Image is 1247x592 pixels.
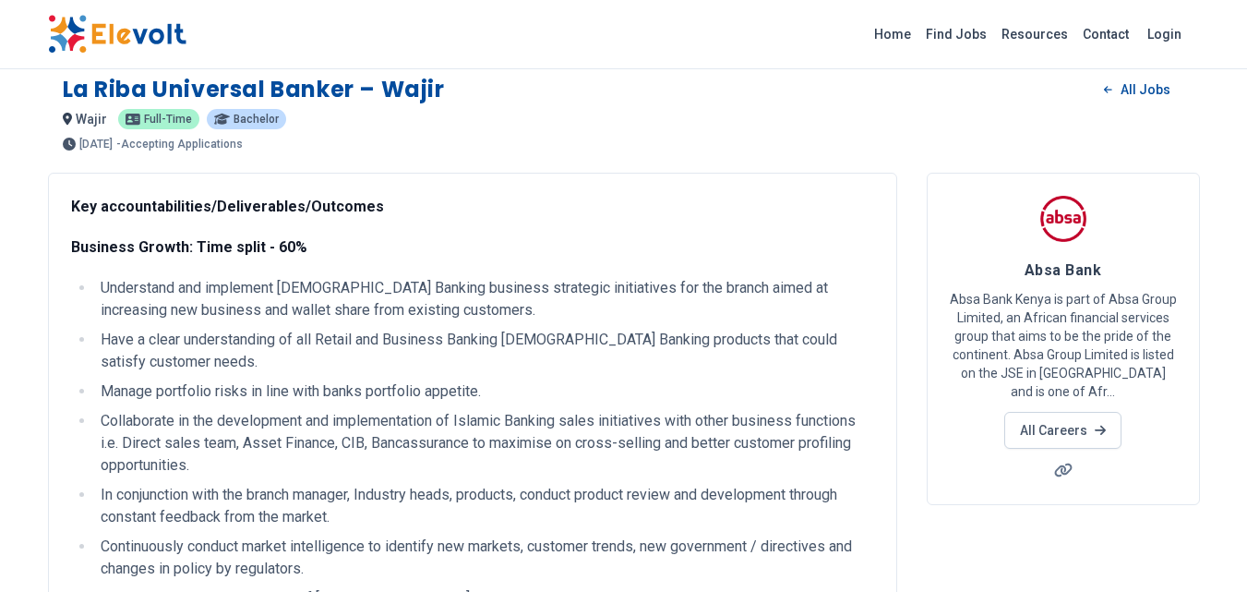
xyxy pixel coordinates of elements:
li: In conjunction with the branch manager, Industry heads, products, conduct product review and deve... [95,484,874,528]
a: Contact [1075,19,1136,49]
p: - Accepting Applications [116,139,243,150]
span: [DATE] [79,139,113,150]
p: Absa Bank Kenya is part of Absa Group Limited, an African financial services group that aims to b... [950,290,1177,401]
li: Manage portfolio risks in line with banks portfolio appetite. [95,381,874,403]
a: Home [867,19,918,49]
span: Full-time [144,114,192,125]
a: All Careers [1004,412,1121,449]
iframe: Chat Widget [1155,503,1247,592]
li: Continuously conduct market intelligence to identify new markets, customer trends, new government... [95,536,874,580]
a: Resources [994,19,1075,49]
span: Bachelor [234,114,279,125]
li: Collaborate in the development and implementation of Islamic Banking sales initiatives with other... [95,410,874,477]
a: Find Jobs [918,19,994,49]
a: All Jobs [1089,76,1184,103]
h1: La Riba Universal Banker – Wajir [63,75,445,104]
img: Absa Bank [1040,196,1086,242]
strong: Key accountabilities/Deliverables/Outcomes [71,198,384,215]
a: Login [1136,16,1193,53]
span: Absa Bank [1025,261,1101,279]
strong: Business Growth: Time split - 60% [71,238,307,256]
li: Understand and implement [DEMOGRAPHIC_DATA] Banking business strategic initiatives for the branch... [95,277,874,321]
img: Elevolt [48,15,186,54]
li: Have a clear understanding of all Retail and Business Banking [DEMOGRAPHIC_DATA] Banking products... [95,329,874,373]
span: wajir [76,112,107,127]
